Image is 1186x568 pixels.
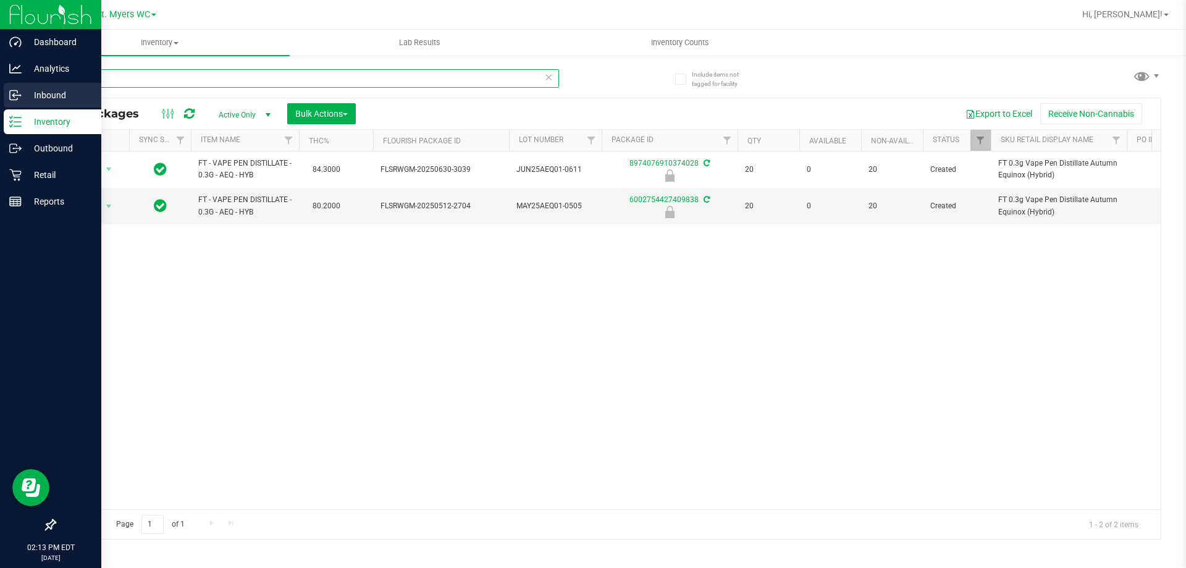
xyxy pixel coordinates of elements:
a: Flourish Package ID [383,137,461,145]
a: Status [933,135,959,144]
a: THC% [309,137,329,145]
p: 02:13 PM EDT [6,542,96,553]
span: Created [930,164,983,176]
span: In Sync [154,161,167,178]
span: MAY25AEQ01-0505 [516,200,594,212]
p: Inbound [22,88,96,103]
span: 20 [745,164,792,176]
span: 1 - 2 of 2 items [1079,515,1148,533]
span: Created [930,200,983,212]
span: 20 [745,200,792,212]
a: Item Name [201,135,240,144]
span: Include items not tagged for facility [692,70,754,88]
span: Inventory [30,37,290,48]
a: Filter [170,130,191,151]
p: Analytics [22,61,96,76]
p: Reports [22,194,96,209]
a: Inventory [30,30,290,56]
span: Bulk Actions [295,109,348,119]
a: Filter [970,130,991,151]
button: Bulk Actions [287,103,356,124]
a: Package ID [612,135,654,144]
a: Filter [279,130,299,151]
span: FT - VAPE PEN DISTILLATE - 0.3G - AEQ - HYB [198,194,292,218]
span: FT 0.3g Vape Pen Distillate Autumn Equinox (Hybrid) [998,158,1119,181]
span: Page of 1 [106,515,195,534]
span: 0 [807,164,854,176]
a: Sku Retail Display Name [1001,135,1093,144]
span: select [101,198,117,215]
span: FT 0.3g Vape Pen Distillate Autumn Equinox (Hybrid) [998,194,1119,218]
span: Sync from Compliance System [702,159,710,167]
a: PO ID [1137,135,1155,144]
inline-svg: Outbound [9,142,22,155]
a: 8974076910374028 [629,159,699,167]
inline-svg: Analytics [9,62,22,75]
span: Sync from Compliance System [702,195,710,204]
span: 80.2000 [306,197,347,215]
span: 0 [807,200,854,212]
div: Newly Received [600,169,739,182]
span: Ft. Myers WC [96,9,150,20]
a: Filter [1106,130,1127,151]
a: Filter [717,130,738,151]
iframe: Resource center [12,469,49,506]
a: Qty [747,137,761,145]
p: [DATE] [6,553,96,562]
input: 1 [141,515,164,534]
inline-svg: Reports [9,195,22,208]
span: JUN25AEQ01-0611 [516,164,594,176]
span: 20 [868,200,915,212]
span: FLSRWGM-20250512-2704 [381,200,502,212]
span: Inventory Counts [634,37,726,48]
input: Search Package ID, Item Name, SKU, Lot or Part Number... [54,69,559,88]
inline-svg: Inbound [9,89,22,101]
inline-svg: Retail [9,169,22,181]
a: Available [809,137,846,145]
span: select [101,161,117,178]
p: Outbound [22,141,96,156]
span: All Packages [64,107,151,121]
a: Non-Available [871,137,926,145]
a: Inventory Counts [550,30,810,56]
div: Newly Received [600,206,739,218]
button: Export to Excel [957,103,1040,124]
span: 20 [868,164,915,176]
span: FLSRWGM-20250630-3039 [381,164,502,176]
span: Lab Results [382,37,457,48]
inline-svg: Inventory [9,116,22,128]
span: Hi, [PERSON_NAME]! [1082,9,1163,19]
span: FT - VAPE PEN DISTILLATE - 0.3G - AEQ - HYB [198,158,292,181]
span: Clear [544,69,553,85]
p: Inventory [22,114,96,129]
span: 84.3000 [306,161,347,179]
p: Retail [22,167,96,182]
a: Lot Number [519,135,563,144]
a: Sync Status [139,135,187,144]
a: 6002754427409838 [629,195,699,204]
span: In Sync [154,197,167,214]
inline-svg: Dashboard [9,36,22,48]
p: Dashboard [22,35,96,49]
a: Lab Results [290,30,550,56]
button: Receive Non-Cannabis [1040,103,1142,124]
a: Filter [581,130,602,151]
